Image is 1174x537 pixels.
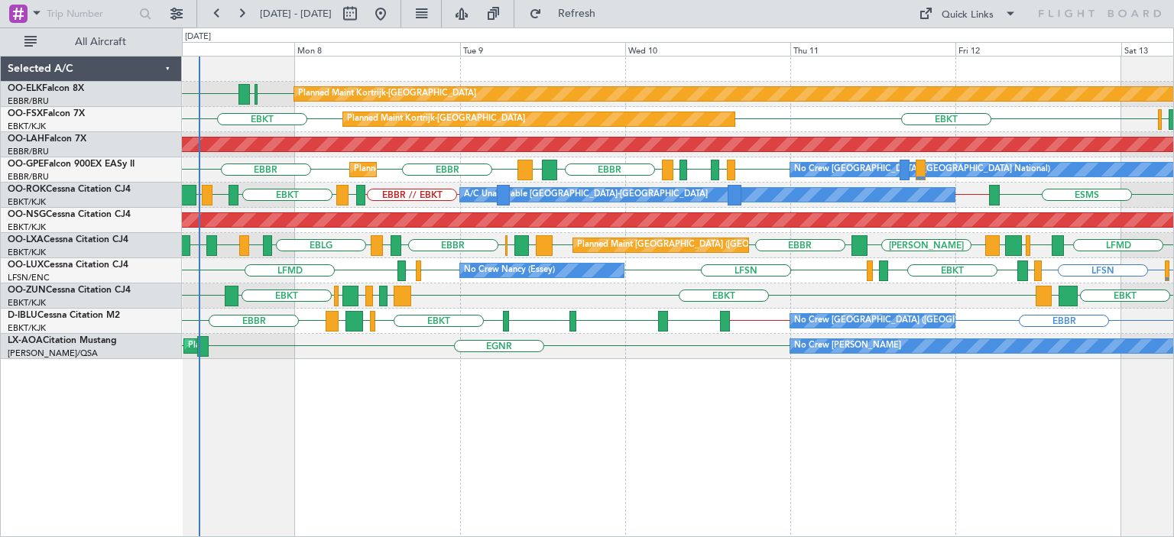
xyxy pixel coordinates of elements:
div: Planned Maint [GEOGRAPHIC_DATA] ([GEOGRAPHIC_DATA] National) [354,158,631,181]
a: OO-LAHFalcon 7X [8,134,86,144]
div: A/C Unavailable [GEOGRAPHIC_DATA]-[GEOGRAPHIC_DATA] [464,183,708,206]
a: OO-ZUNCessna Citation CJ4 [8,286,131,295]
div: Planned Maint Kortrijk-[GEOGRAPHIC_DATA] [298,82,476,105]
div: Planned Maint Kortrijk-[GEOGRAPHIC_DATA] [347,108,525,131]
div: Planned Maint [GEOGRAPHIC_DATA] ([GEOGRAPHIC_DATA]) [188,335,429,357]
div: Mon 8 [294,42,459,56]
a: EBKT/KJK [8,247,46,258]
div: No Crew Nancy (Essey) [464,259,555,282]
a: OO-ROKCessna Citation CJ4 [8,185,131,194]
div: Sun 7 [129,42,294,56]
div: Fri 12 [955,42,1120,56]
button: Quick Links [911,2,1024,26]
span: Refresh [545,8,609,19]
a: OO-FSXFalcon 7X [8,109,85,118]
span: OO-LXA [8,235,44,244]
a: OO-LXACessna Citation CJ4 [8,235,128,244]
span: OO-LAH [8,134,44,144]
a: D-IBLUCessna Citation M2 [8,311,120,320]
button: All Aircraft [17,30,166,54]
span: OO-ZUN [8,286,46,295]
a: OO-ELKFalcon 8X [8,84,84,93]
button: Refresh [522,2,614,26]
div: Wed 10 [625,42,790,56]
a: EBKT/KJK [8,322,46,334]
a: LX-AOACitation Mustang [8,336,117,345]
span: D-IBLU [8,311,37,320]
div: No Crew [GEOGRAPHIC_DATA] ([GEOGRAPHIC_DATA] National) [794,309,1050,332]
div: Thu 11 [790,42,955,56]
div: No Crew [PERSON_NAME] [794,335,901,357]
a: EBKT/KJK [8,222,46,233]
div: Tue 9 [460,42,625,56]
span: [DATE] - [DATE] [260,7,332,21]
span: OO-FSX [8,109,43,118]
span: All Aircraft [40,37,161,47]
span: OO-GPE [8,160,44,169]
a: LFSN/ENC [8,272,50,283]
a: EBBR/BRU [8,146,49,157]
span: OO-ELK [8,84,42,93]
span: OO-ROK [8,185,46,194]
a: EBKT/KJK [8,196,46,208]
a: EBBR/BRU [8,171,49,183]
div: No Crew [GEOGRAPHIC_DATA] ([GEOGRAPHIC_DATA] National) [794,158,1050,181]
a: OO-LUXCessna Citation CJ4 [8,260,128,270]
span: OO-LUX [8,260,44,270]
a: EBBR/BRU [8,95,49,107]
input: Trip Number [47,2,135,25]
div: [DATE] [185,31,211,44]
a: EBKT/KJK [8,121,46,132]
span: OO-NSG [8,210,46,219]
a: OO-GPEFalcon 900EX EASy II [8,160,135,169]
div: Quick Links [942,8,994,23]
span: LX-AOA [8,336,43,345]
a: EBKT/KJK [8,297,46,309]
div: Planned Maint [GEOGRAPHIC_DATA] ([GEOGRAPHIC_DATA] National) [577,234,854,257]
a: OO-NSGCessna Citation CJ4 [8,210,131,219]
a: [PERSON_NAME]/QSA [8,348,98,359]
